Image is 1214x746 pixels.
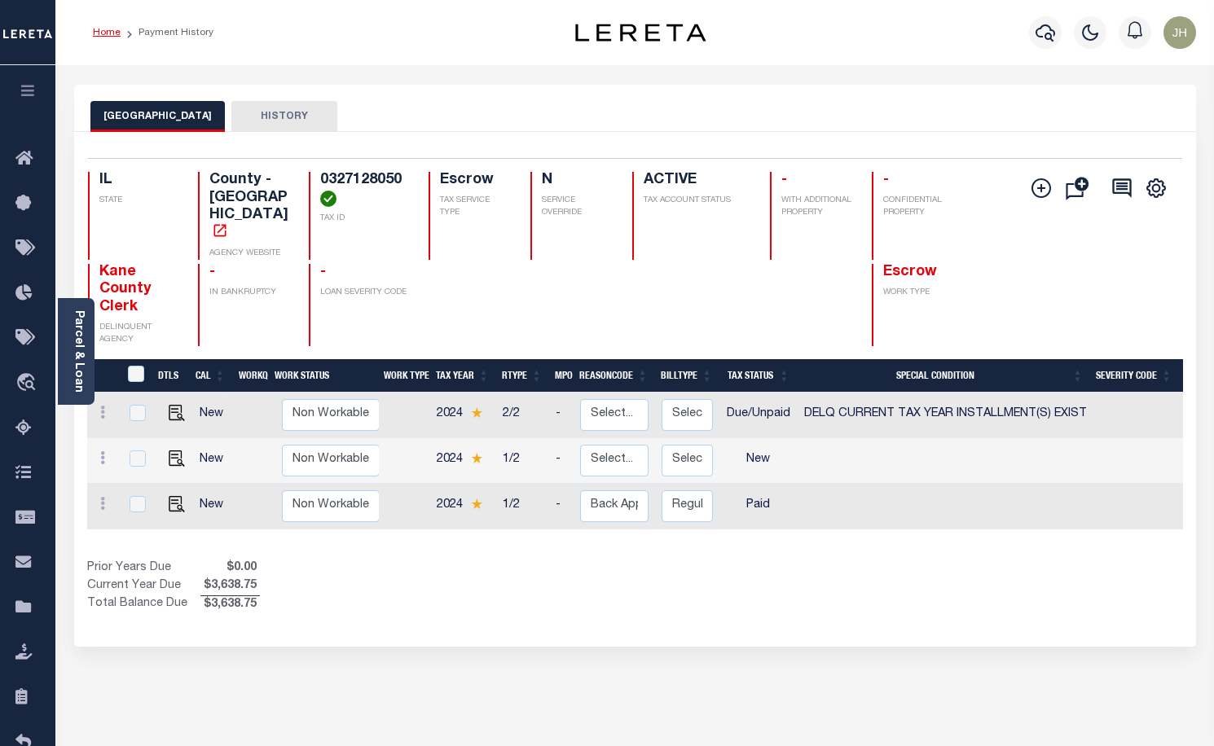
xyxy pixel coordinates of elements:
img: Star.svg [471,407,482,418]
td: Paid [719,484,797,529]
p: LOAN SEVERITY CODE [320,287,409,299]
h4: 0327128050 [320,172,409,207]
th: Special Condition: activate to sort column ascending [796,359,1089,393]
th: Work Status [268,359,379,393]
p: AGENCY WEBSITE [209,248,289,260]
th: RType: activate to sort column ascending [495,359,548,393]
img: logo-dark.svg [575,24,706,42]
th: Severity Code: activate to sort column ascending [1089,359,1178,393]
span: - [883,173,889,187]
th: WorkQ [232,359,268,393]
th: &nbsp;&nbsp;&nbsp;&nbsp;&nbsp;&nbsp;&nbsp;&nbsp;&nbsp;&nbsp; [87,359,118,393]
td: - [549,438,574,484]
span: DELQ CURRENT TAX YEAR INSTALLMENT(S) EXIST [804,408,1087,419]
td: 1/2 [496,484,549,529]
li: Payment History [121,25,213,40]
span: $3,638.75 [200,577,260,595]
td: 2024 [430,393,496,438]
td: - [549,393,574,438]
th: DTLS [152,359,189,393]
td: 2/2 [496,393,549,438]
h4: Escrow [440,172,511,190]
th: MPO [548,359,573,393]
p: IN BANKRUPTCY [209,287,289,299]
h4: IL [99,172,179,190]
td: Current Year Due [87,577,200,595]
td: 1/2 [496,438,549,484]
th: CAL: activate to sort column ascending [189,359,232,393]
h4: ACTIVE [644,172,750,190]
p: TAX SERVICE TYPE [440,195,511,219]
th: Work Type [377,359,429,393]
p: TAX ID [320,213,409,225]
p: SERVICE OVERRIDE [542,195,613,219]
th: ReasonCode: activate to sort column ascending [573,359,654,393]
span: - [209,265,215,279]
td: - [549,484,574,529]
td: 2024 [430,438,496,484]
th: &nbsp; [118,359,152,393]
img: svg+xml;base64,PHN2ZyB4bWxucz0iaHR0cDovL3d3dy53My5vcmcvMjAwMC9zdmciIHBvaW50ZXItZXZlbnRzPSJub25lIi... [1163,16,1196,49]
span: - [320,265,326,279]
img: Star.svg [471,498,482,509]
a: Home [93,28,121,37]
td: New [193,484,238,529]
th: Tax Status: activate to sort column ascending [719,359,796,393]
td: Total Balance Due [87,595,200,613]
a: Parcel & Loan [73,310,84,393]
th: BillType: activate to sort column ascending [654,359,719,393]
i: travel_explore [15,373,42,394]
h4: N [542,172,613,190]
p: STATE [99,195,179,207]
span: $0.00 [200,559,260,577]
p: CONFIDENTIAL PROPERTY [883,195,963,219]
td: 2024 [430,484,496,529]
td: New [719,438,797,484]
td: New [193,393,238,438]
span: $3,638.75 [200,596,260,614]
button: [GEOGRAPHIC_DATA] [90,101,225,132]
td: New [193,438,238,484]
p: TAX ACCOUNT STATUS [644,195,750,207]
span: Kane County Clerk [99,265,152,314]
p: WITH ADDITIONAL PROPERTY [781,195,852,219]
span: Escrow [883,265,937,279]
td: Prior Years Due [87,559,200,577]
h4: County - [GEOGRAPHIC_DATA] [209,172,289,242]
span: - [781,173,787,187]
th: Tax Year: activate to sort column ascending [429,359,495,393]
button: HISTORY [231,101,337,132]
td: Due/Unpaid [719,393,797,438]
p: WORK TYPE [883,287,963,299]
p: DELINQUENT AGENCY [99,322,179,346]
img: Star.svg [471,453,482,463]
